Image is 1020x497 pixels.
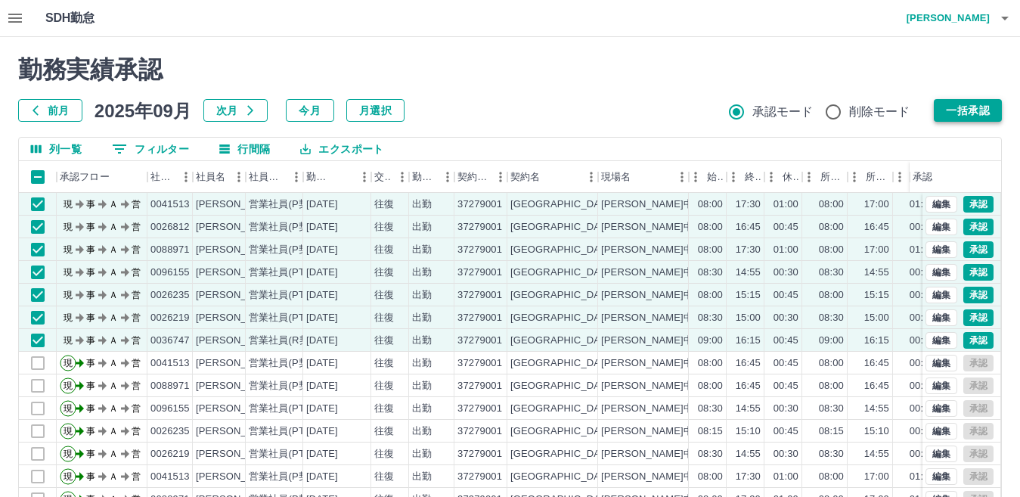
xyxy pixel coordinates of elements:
div: 往復 [374,356,394,371]
text: Ａ [109,358,118,368]
div: 09:00 [819,334,844,348]
div: 社員名 [196,161,225,193]
div: 37279001 [457,266,502,280]
button: 月選択 [346,99,405,122]
div: 0036747 [150,334,190,348]
div: 15:00 [736,311,761,325]
div: 14:55 [864,447,889,461]
div: 営業社員(PT契約) [249,402,328,416]
div: [PERSON_NAME]中学校 [601,266,713,280]
div: [GEOGRAPHIC_DATA] [510,356,615,371]
div: 契約コード [454,161,507,193]
div: [PERSON_NAME] [196,356,278,371]
text: Ａ [109,290,118,300]
div: [PERSON_NAME]中学校 [601,447,713,461]
div: 出勤 [412,311,432,325]
div: 交通費 [374,161,391,193]
div: 00:45 [774,424,798,439]
button: 編集 [925,264,957,281]
div: 始業 [689,161,727,193]
div: 16:15 [736,334,761,348]
div: [GEOGRAPHIC_DATA] [510,197,615,212]
div: 営業社員(P契約) [249,243,322,257]
div: 承認フロー [57,161,147,193]
button: 承認 [963,264,994,281]
span: 承認モード [752,103,814,121]
div: [PERSON_NAME] [196,402,278,416]
text: 現 [64,426,73,436]
text: 事 [86,335,95,346]
div: 往復 [374,288,394,303]
div: 現場名 [601,161,631,193]
text: 事 [86,426,95,436]
div: 勤務日 [306,161,332,193]
div: [PERSON_NAME]中学校 [601,197,713,212]
div: 00:45 [774,220,798,235]
div: 37279001 [457,402,502,416]
div: [DATE] [306,356,338,371]
div: [GEOGRAPHIC_DATA] [510,311,615,325]
div: 0088971 [150,243,190,257]
button: 編集 [925,287,957,303]
div: 契約名 [507,161,598,193]
button: 承認 [963,287,994,303]
div: [DATE] [306,334,338,348]
div: 00:45 [910,424,935,439]
div: [PERSON_NAME] [196,334,278,348]
div: 14:55 [864,402,889,416]
text: 営 [132,199,141,210]
div: 承認 [910,161,988,193]
div: [DATE] [306,379,338,393]
div: 0041513 [150,356,190,371]
div: 00:45 [910,356,935,371]
div: [DATE] [306,288,338,303]
button: 編集 [925,423,957,440]
div: [PERSON_NAME]中学校 [601,356,713,371]
text: Ａ [109,222,118,232]
button: 次月 [203,99,268,122]
div: [DATE] [306,243,338,257]
div: 出勤 [412,243,432,257]
div: 社員番号 [150,161,175,193]
text: 事 [86,199,95,210]
div: 営業社員(P契約) [249,220,322,235]
div: 勤務日 [303,161,371,193]
div: 08:00 [698,356,723,371]
button: 承認 [963,332,994,349]
div: 08:00 [819,356,844,371]
button: 承認 [963,241,994,258]
div: [PERSON_NAME]中学校 [601,424,713,439]
button: 承認 [963,219,994,235]
div: 営業社員(PT契約) [249,447,328,461]
div: 承認 [913,161,932,193]
div: 00:45 [910,379,935,393]
div: [PERSON_NAME] [196,266,278,280]
div: 08:00 [819,243,844,257]
button: 今月 [286,99,334,122]
div: 所定終業 [866,161,890,193]
div: 0088971 [150,379,190,393]
div: 37279001 [457,334,502,348]
div: 00:30 [774,447,798,461]
div: 往復 [374,424,394,439]
div: 00:45 [910,334,935,348]
div: 16:45 [736,356,761,371]
div: 08:00 [698,288,723,303]
div: 37279001 [457,356,502,371]
div: 営業社員(P契約) [249,197,322,212]
text: 営 [132,290,141,300]
div: 営業社員(PT契約) [249,266,328,280]
div: 営業社員(PT契約) [249,288,328,303]
div: 出勤 [412,447,432,461]
div: 契約名 [510,161,540,193]
div: 0026219 [150,447,190,461]
div: [DATE] [306,266,338,280]
div: 08:30 [819,447,844,461]
div: [PERSON_NAME] [196,243,278,257]
div: 37279001 [457,424,502,439]
div: 契約コード [457,161,489,193]
button: ソート [332,166,353,188]
div: 往復 [374,379,394,393]
text: 事 [86,403,95,414]
div: 始業 [707,161,724,193]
